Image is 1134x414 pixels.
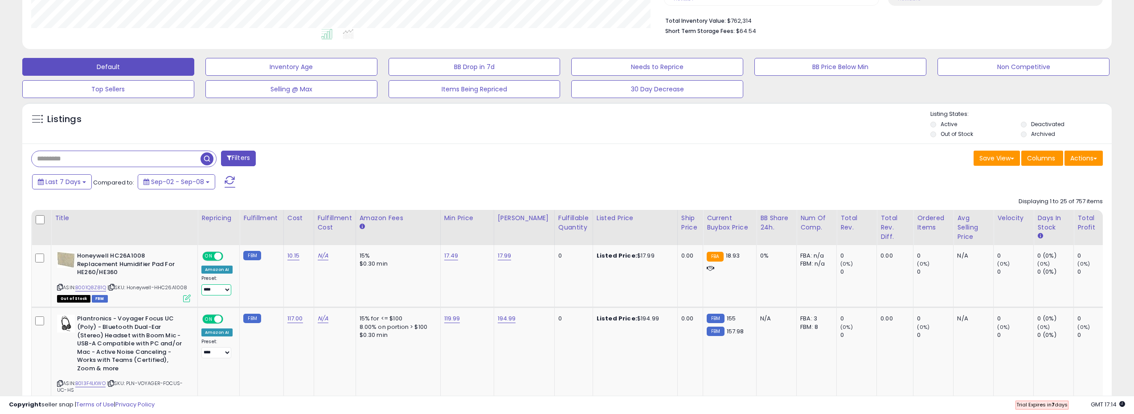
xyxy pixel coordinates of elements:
[880,315,906,323] div: 0.00
[1064,151,1103,166] button: Actions
[1037,232,1043,240] small: Days In Stock.
[937,58,1109,76] button: Non Competitive
[203,253,214,260] span: ON
[57,295,90,303] span: All listings that are currently out of stock and unavailable for purchase on Amazon
[997,268,1033,276] div: 0
[957,213,990,242] div: Avg Selling Price
[93,178,134,187] span: Compared to:
[597,314,637,323] b: Listed Price:
[77,252,185,279] b: Honeywell HC26A1008 Replacement Humidifier Pad For HE260/HE360
[360,323,434,331] div: 8.00% on portion > $100
[840,268,876,276] div: 0
[360,260,434,268] div: $0.30 min
[318,213,352,232] div: Fulfillment Cost
[115,400,155,409] a: Privacy Policy
[203,316,214,323] span: ON
[444,213,490,223] div: Min Price
[318,251,328,260] a: N/A
[727,314,736,323] span: 155
[389,58,561,76] button: BB Drop in 7d
[201,339,233,359] div: Preset:
[558,213,589,232] div: Fulfillable Quantity
[22,58,194,76] button: Default
[800,213,833,232] div: Num of Comp.
[974,151,1020,166] button: Save View
[1027,154,1055,163] span: Columns
[1037,260,1050,267] small: (0%)
[707,327,724,336] small: FBM
[840,324,853,331] small: (0%)
[57,380,183,393] span: | SKU: PLN-VOYAGER-FOCUS-UC-HS
[1037,315,1073,323] div: 0 (0%)
[736,27,756,35] span: $64.54
[597,213,674,223] div: Listed Price
[997,324,1010,331] small: (0%)
[754,58,926,76] button: BB Price Below Min
[840,252,876,260] div: 0
[880,213,909,242] div: Total Rev. Diff.
[1052,401,1055,408] b: 7
[243,251,261,260] small: FBM
[287,314,303,323] a: 117.00
[681,315,696,323] div: 0.00
[707,213,753,232] div: Current Buybox Price
[205,80,377,98] button: Selling @ Max
[498,251,512,260] a: 17.99
[760,213,793,232] div: BB Share 24h.
[941,130,973,138] label: Out of Stock
[22,80,194,98] button: Top Sellers
[1037,331,1073,339] div: 0 (0%)
[1016,401,1068,408] span: Trial Expires in days
[75,284,106,291] a: B001Q8Z81Q
[221,151,256,166] button: Filters
[571,58,743,76] button: Needs to Reprice
[597,315,671,323] div: $194.99
[1077,315,1114,323] div: 0
[243,314,261,323] small: FBM
[917,324,929,331] small: (0%)
[1021,151,1063,166] button: Columns
[1077,213,1110,232] div: Total Profit
[360,315,434,323] div: 15% for <= $100
[1031,130,1055,138] label: Archived
[1077,324,1090,331] small: (0%)
[571,80,743,98] button: 30 Day Decrease
[57,252,75,268] img: 61LHduliwYL._SL40_.jpg
[840,331,876,339] div: 0
[917,213,950,232] div: Ordered Items
[665,17,726,25] b: Total Inventory Value:
[1037,268,1073,276] div: 0 (0%)
[222,253,236,260] span: OFF
[880,252,906,260] div: 0.00
[917,260,929,267] small: (0%)
[665,15,1096,25] li: $762,314
[201,275,233,295] div: Preset:
[917,268,953,276] div: 0
[318,314,328,323] a: N/A
[55,213,194,223] div: Title
[1019,197,1103,206] div: Displaying 1 to 25 of 757 items
[1037,252,1073,260] div: 0 (0%)
[558,252,586,260] div: 0
[77,315,185,375] b: Plantronics - Voyager Focus UC (Poly) - Bluetooth Dual-Ear (Stereo) Headset with Boom Mic - USB-A...
[800,323,830,331] div: FBM: 8
[800,252,830,260] div: FBA: n/a
[32,174,92,189] button: Last 7 Days
[360,223,365,231] small: Amazon Fees.
[222,316,236,323] span: OFF
[1077,268,1114,276] div: 0
[76,400,114,409] a: Terms of Use
[9,401,155,409] div: seller snap | |
[760,252,790,260] div: 0%
[997,315,1033,323] div: 0
[997,252,1033,260] div: 0
[444,314,460,323] a: 119.99
[498,314,516,323] a: 194.99
[760,315,790,323] div: N/A
[800,260,830,268] div: FBM: n/a
[201,213,236,223] div: Repricing
[997,213,1030,223] div: Velocity
[57,315,75,332] img: 41f3GCuHb7L._SL40_.jpg
[360,213,437,223] div: Amazon Fees
[444,251,459,260] a: 17.49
